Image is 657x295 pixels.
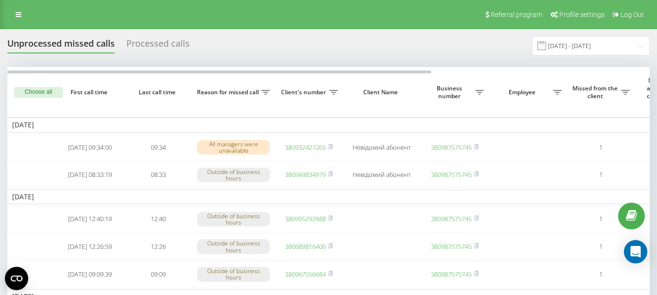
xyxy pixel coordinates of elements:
[197,140,270,155] div: All managers were unavailable
[285,242,326,251] a: 380689816406
[431,270,472,278] a: 380987575745
[285,270,326,278] a: 380967556684
[126,38,190,53] div: Processed calls
[571,85,621,100] span: Missed from the client
[567,261,635,287] td: 1
[567,206,635,232] td: 1
[197,267,270,281] div: Outside of business hours
[351,88,412,96] span: Client Name
[567,234,635,260] td: 1
[124,261,192,287] td: 09:09
[56,206,124,232] td: [DATE] 12:40:19
[56,234,124,260] td: [DATE] 12:26:59
[197,88,261,96] span: Reason for missed call
[124,162,192,188] td: 08:33
[285,170,326,179] a: 380969834979
[624,240,647,263] div: Open Intercom Messenger
[431,170,472,179] a: 380987575745
[431,143,472,152] a: 380987575745
[567,135,635,160] td: 1
[285,143,326,152] a: 380932427265
[431,242,472,251] a: 380987575745
[559,11,604,18] span: Profile settings
[124,135,192,160] td: 09:34
[197,239,270,254] div: Outside of business hours
[431,214,472,223] a: 380987575745
[124,234,192,260] td: 12:26
[197,168,270,182] div: Outside of business hours
[567,162,635,188] td: 1
[7,38,115,53] div: Unprocessed missed calls
[285,214,326,223] a: 380995292688
[197,212,270,226] div: Outside of business hours
[132,88,184,96] span: Last call time
[56,261,124,287] td: [DATE] 09:09:39
[621,11,644,18] span: Log Out
[56,162,124,188] td: [DATE] 08:33:19
[343,162,421,188] td: Невідомий абонент
[494,88,553,96] span: Employee
[280,88,329,96] span: Client's number
[343,135,421,160] td: Невідомий абонент
[64,88,116,96] span: First call time
[491,11,542,18] span: Referral program
[124,206,192,232] td: 12:40
[426,85,475,100] span: Business number
[14,87,63,98] button: Choose all
[5,267,28,290] button: Open CMP widget
[56,135,124,160] td: [DATE] 09:34:00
